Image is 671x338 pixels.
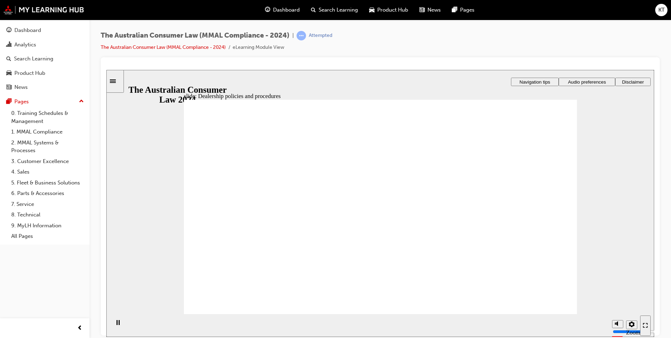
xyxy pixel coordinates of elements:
[14,83,28,91] div: News
[509,8,544,16] button: Disclaimer
[446,3,480,17] a: pages-iconPages
[233,44,284,52] li: eLearning Module View
[502,244,530,267] div: misc controls
[369,6,374,14] span: car-icon
[405,8,452,16] button: Navigation tips
[14,98,29,106] div: Pages
[3,67,87,80] a: Product Hub
[534,246,544,266] button: Enter full-screen (Ctrl+Alt+F)
[8,231,87,242] a: All Pages
[3,95,87,108] button: Pages
[6,42,12,48] span: chart-icon
[364,3,414,17] a: car-iconProduct Hub
[265,6,270,14] span: guage-icon
[6,27,12,34] span: guage-icon
[655,4,667,16] button: KT
[3,38,87,51] a: Analytics
[8,126,87,137] a: 1. MMAL Compliance
[3,81,87,94] a: News
[8,108,87,126] a: 0. Training Schedules & Management
[14,55,53,63] div: Search Learning
[6,56,11,62] span: search-icon
[14,41,36,49] div: Analytics
[14,69,45,77] div: Product Hub
[292,32,294,40] span: |
[414,3,446,17] a: news-iconNews
[309,32,332,39] div: Attempted
[77,324,82,333] span: prev-icon
[658,6,665,14] span: KT
[452,6,457,14] span: pages-icon
[377,6,408,14] span: Product Hub
[4,244,15,267] div: playback controls
[419,6,425,14] span: news-icon
[14,26,41,34] div: Dashboard
[4,250,15,262] button: Pause (Ctrl+Alt+P)
[460,6,474,14] span: Pages
[297,31,306,40] span: learningRecordVerb_ATTEMPT-icon
[8,188,87,199] a: 6. Parts & Accessories
[8,167,87,177] a: 4. Sales
[461,9,499,15] span: Audio preferences
[273,6,300,14] span: Dashboard
[8,156,87,167] a: 3. Customer Excellence
[8,199,87,210] a: 7. Service
[6,84,12,91] span: news-icon
[506,250,517,258] button: Mute (Ctrl+Alt+M)
[259,3,305,17] a: guage-iconDashboard
[506,259,552,265] input: volume
[305,3,364,17] a: search-iconSearch Learning
[3,52,87,65] a: Search Learning
[8,220,87,231] a: 9. MyLH Information
[6,70,12,77] span: car-icon
[8,209,87,220] a: 8. Technical
[534,244,544,267] nav: slide navigation
[8,177,87,188] a: 5. Fleet & Business Solutions
[516,9,537,15] span: Disclaimer
[3,22,87,95] button: DashboardAnalyticsSearch LearningProduct HubNews
[6,99,12,105] span: pages-icon
[101,32,290,40] span: The Australian Consumer Law (MMAL Compliance - 2024)
[520,251,531,259] button: Settings
[452,8,509,16] button: Audio preferences
[4,5,84,14] img: mmal
[101,44,226,50] a: The Australian Consumer Law (MMAL Compliance - 2024)
[319,6,358,14] span: Search Learning
[427,6,441,14] span: News
[520,259,534,280] label: Zoom to fit
[8,137,87,156] a: 2. MMAL Systems & Processes
[79,97,84,106] span: up-icon
[311,6,316,14] span: search-icon
[413,9,444,15] span: Navigation tips
[3,24,87,37] a: Dashboard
